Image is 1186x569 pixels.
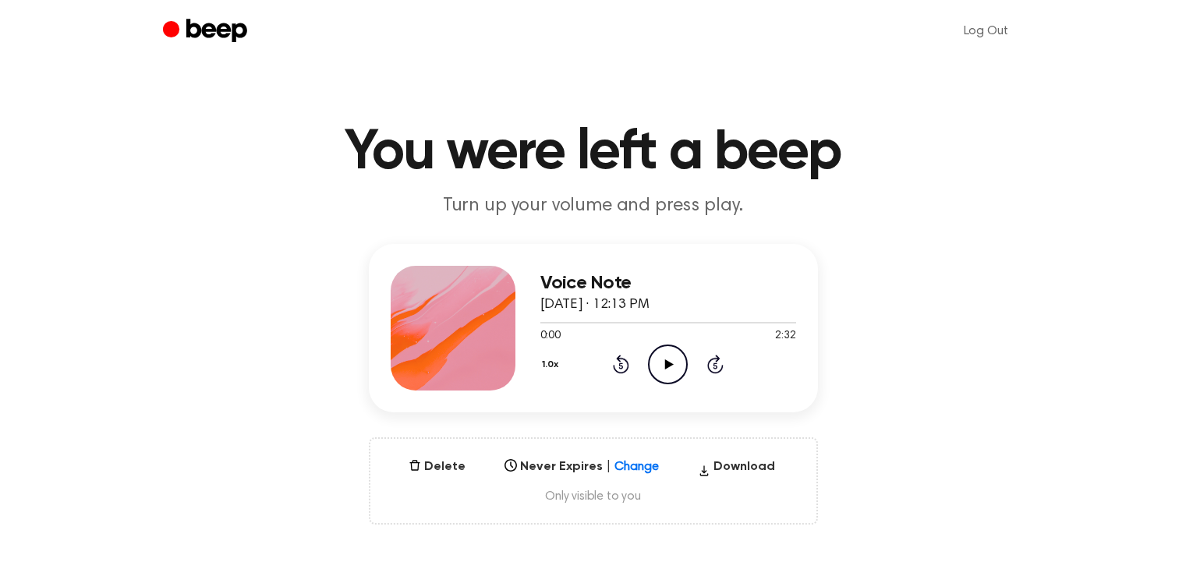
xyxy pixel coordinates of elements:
span: Only visible to you [389,489,798,504]
span: 2:32 [775,328,795,345]
p: Turn up your volume and press play. [294,193,893,219]
a: Beep [163,16,251,47]
a: Log Out [948,12,1024,50]
button: Download [692,458,781,482]
h3: Voice Note [540,273,796,294]
h1: You were left a beep [194,125,993,181]
button: Delete [402,458,472,476]
span: [DATE] · 12:13 PM [540,298,650,312]
button: 1.0x [540,352,565,378]
span: 0:00 [540,328,561,345]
